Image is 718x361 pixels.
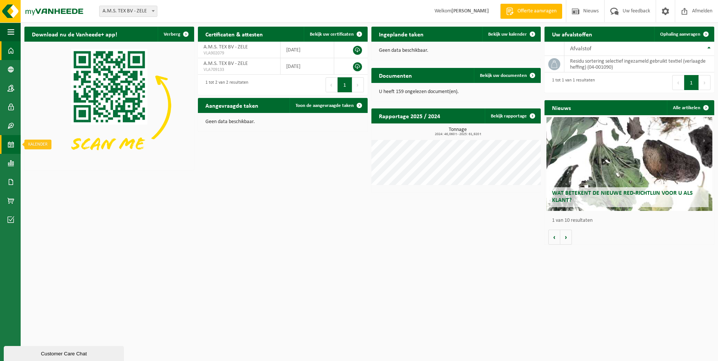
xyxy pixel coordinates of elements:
[545,27,600,41] h2: Uw afvalstoffen
[198,98,266,113] h2: Aangevraagde taken
[24,27,125,41] h2: Download nu de Vanheede+ app!
[338,77,352,92] button: 1
[371,68,419,83] h2: Documenten
[296,103,354,108] span: Toon de aangevraagde taken
[474,68,540,83] a: Bekijk uw documenten
[548,74,595,91] div: 1 tot 1 van 1 resultaten
[548,230,560,245] button: Vorige
[375,127,541,136] h3: Tonnage
[552,190,693,203] span: Wat betekent de nieuwe RED-richtlijn voor u als klant?
[500,4,562,19] a: Offerte aanvragen
[198,27,270,41] h2: Certificaten & attesten
[290,98,367,113] a: Toon de aangevraagde taken
[204,44,248,50] span: A.M.S. TEX BV - ZELE
[326,77,338,92] button: Previous
[560,230,572,245] button: Volgende
[158,27,193,42] button: Verberg
[699,75,710,90] button: Next
[546,117,713,211] a: Wat betekent de nieuwe RED-richtlijn voor u als klant?
[482,27,540,42] a: Bekijk uw kalender
[379,89,534,95] p: U heeft 159 ongelezen document(en).
[516,8,558,15] span: Offerte aanvragen
[204,61,248,66] span: A.M.S. TEX BV - ZELE
[304,27,367,42] a: Bekijk uw certificaten
[371,108,448,123] h2: Rapportage 2025 / 2024
[480,73,527,78] span: Bekijk uw documenten
[310,32,354,37] span: Bekijk uw certificaten
[4,344,125,361] iframe: chat widget
[564,56,714,72] td: residu sortering selectief ingezameld gebruikt textiel (verlaagde heffing) (04-001090)
[375,132,541,136] span: 2024: 46,060 t - 2025: 61,920 t
[667,100,713,115] a: Alle artikelen
[672,75,684,90] button: Previous
[204,67,275,73] span: VLA709133
[488,32,527,37] span: Bekijk uw kalender
[451,8,489,14] strong: [PERSON_NAME]
[205,119,360,125] p: Geen data beschikbaar.
[570,46,591,52] span: Afvalstof
[281,58,335,75] td: [DATE]
[545,100,578,115] h2: Nieuws
[660,32,700,37] span: Ophaling aanvragen
[379,48,534,53] p: Geen data beschikbaar.
[654,27,713,42] a: Ophaling aanvragen
[202,77,248,93] div: 1 tot 2 van 2 resultaten
[485,108,540,123] a: Bekijk rapportage
[371,27,431,41] h2: Ingeplande taken
[204,50,275,56] span: VLA902079
[24,42,194,169] img: Download de VHEPlus App
[281,42,335,58] td: [DATE]
[100,6,157,17] span: A.M.S. TEX BV - ZELE
[684,75,699,90] button: 1
[164,32,180,37] span: Verberg
[352,77,364,92] button: Next
[552,218,710,223] p: 1 van 10 resultaten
